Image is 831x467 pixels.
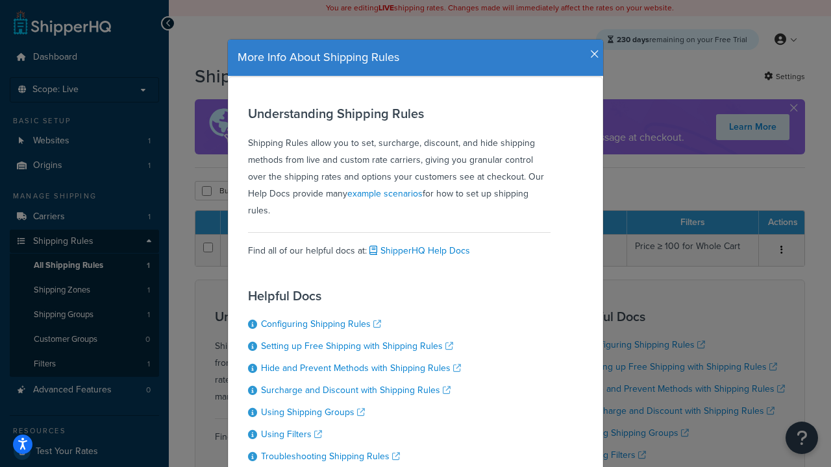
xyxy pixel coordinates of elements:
a: Hide and Prevent Methods with Shipping Rules [261,361,461,375]
div: Find all of our helpful docs at: [248,232,551,259]
a: Surcharge and Discount with Shipping Rules [261,383,451,397]
a: Troubleshooting Shipping Rules [261,449,400,463]
h4: More Info About Shipping Rules [238,49,593,66]
a: example scenarios [347,187,423,200]
h3: Helpful Docs [248,289,461,303]
a: Using Filters [261,427,322,441]
h3: Understanding Shipping Rules [248,106,551,121]
a: Configuring Shipping Rules [261,317,381,331]
div: Shipping Rules allow you to set, surcharge, discount, and hide shipping methods from live and cus... [248,106,551,219]
a: Setting up Free Shipping with Shipping Rules [261,339,453,353]
a: ShipperHQ Help Docs [367,244,470,257]
a: Using Shipping Groups [261,405,365,419]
